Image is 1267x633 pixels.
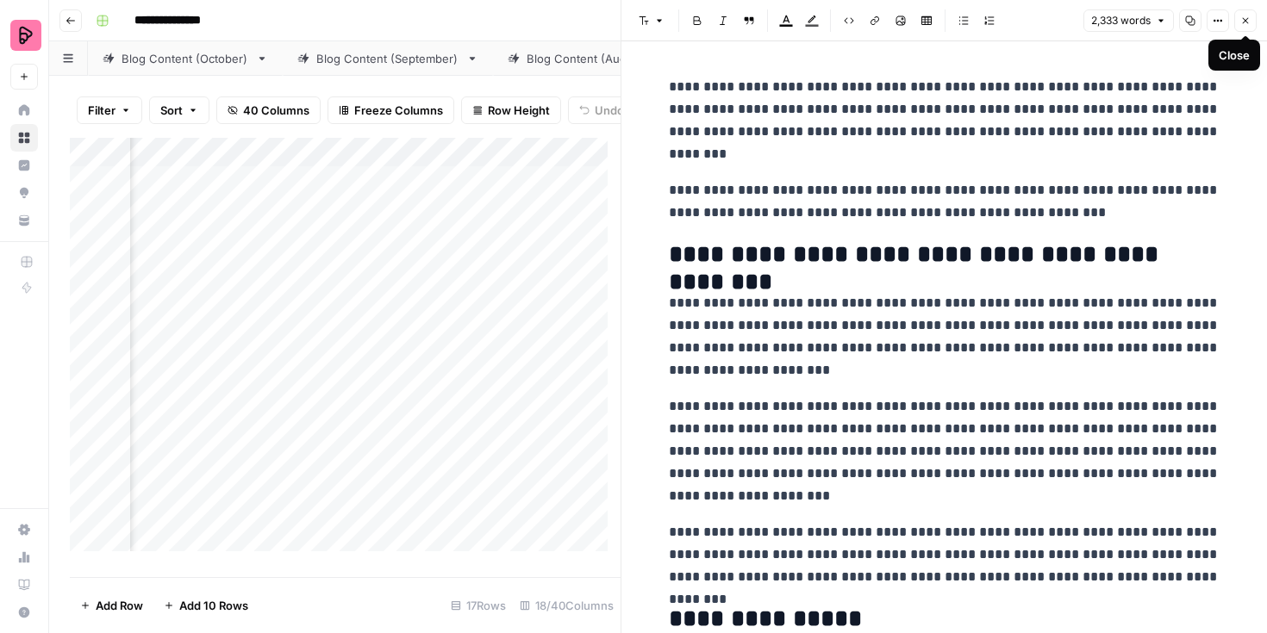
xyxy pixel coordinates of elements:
div: 17 Rows [444,592,513,619]
a: Blog Content (September) [283,41,493,76]
a: Browse [10,124,38,152]
span: 2,333 words [1091,13,1151,28]
button: Filter [77,96,142,124]
img: Preply Logo [10,20,41,51]
span: Filter [88,102,115,119]
span: 40 Columns [243,102,309,119]
span: Undo [595,102,624,119]
div: Blog Content (August) [527,50,648,67]
div: 18/40 Columns [513,592,621,619]
a: Blog Content (October) [88,41,283,76]
button: Add 10 Rows [153,592,259,619]
a: Home [10,96,38,124]
div: Blog Content (October) [122,50,249,67]
div: Blog Content (September) [316,50,459,67]
a: Your Data [10,207,38,234]
span: Freeze Columns [354,102,443,119]
span: Add Row [96,597,143,614]
span: Sort [160,102,183,119]
button: Freeze Columns [328,96,454,124]
button: Workspace: Preply [10,14,38,57]
button: Sort [149,96,209,124]
a: Learning Hub [10,571,38,599]
button: 40 Columns [216,96,321,124]
a: Blog Content (August) [493,41,682,76]
button: Undo [568,96,635,124]
button: 2,333 words [1083,9,1174,32]
button: Add Row [70,592,153,619]
button: Row Height [461,96,561,124]
button: Help + Support [10,599,38,626]
span: Add 10 Rows [179,597,248,614]
span: Row Height [488,102,550,119]
a: Usage [10,543,38,571]
div: Close [1219,47,1250,64]
a: Insights [10,152,38,179]
a: Opportunities [10,179,38,207]
a: Settings [10,516,38,543]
